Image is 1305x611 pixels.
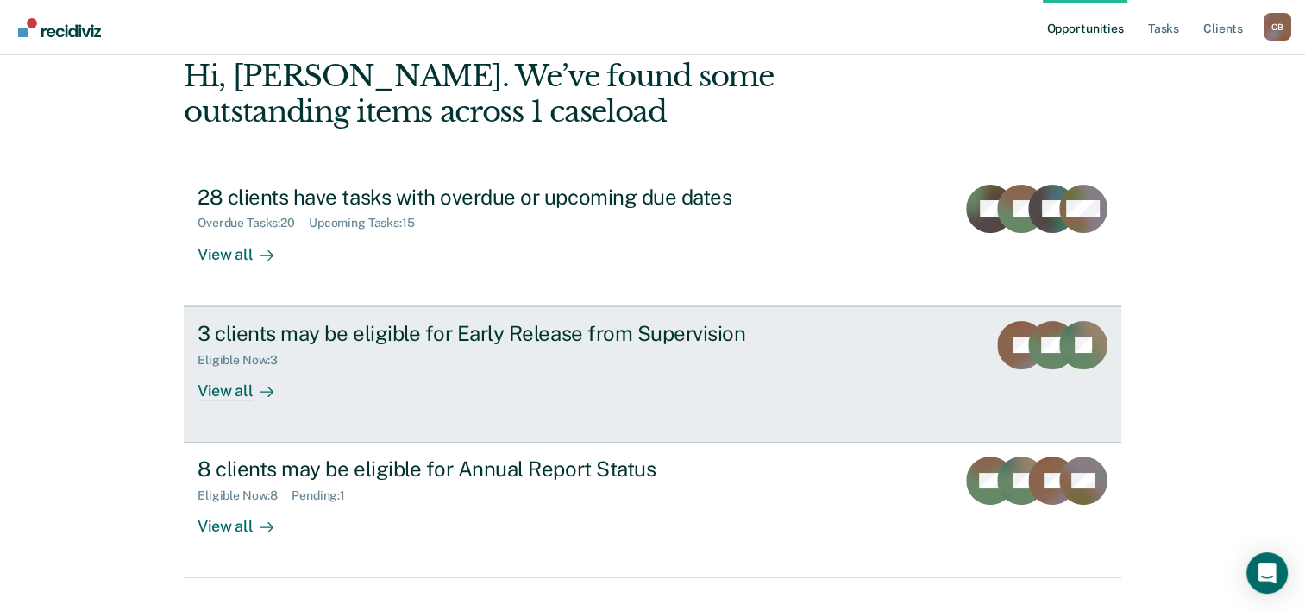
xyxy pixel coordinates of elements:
[184,306,1121,443] a: 3 clients may be eligible for Early Release from SupervisionEligible Now:3View all
[198,503,294,537] div: View all
[1264,13,1291,41] div: C B
[198,185,803,210] div: 28 clients have tasks with overdue or upcoming due dates
[198,353,292,368] div: Eligible Now : 3
[198,367,294,400] div: View all
[309,216,429,230] div: Upcoming Tasks : 15
[1264,13,1291,41] button: Profile dropdown button
[184,443,1121,578] a: 8 clients may be eligible for Annual Report StatusEligible Now:8Pending:1View all
[18,18,101,37] img: Recidiviz
[184,171,1121,306] a: 28 clients have tasks with overdue or upcoming due datesOverdue Tasks:20Upcoming Tasks:15View all
[1246,552,1288,594] div: Open Intercom Messenger
[198,230,294,264] div: View all
[198,457,803,482] div: 8 clients may be eligible for Annual Report Status
[198,321,803,346] div: 3 clients may be eligible for Early Release from Supervision
[198,488,292,503] div: Eligible Now : 8
[184,59,933,129] div: Hi, [PERSON_NAME]. We’ve found some outstanding items across 1 caseload
[292,488,359,503] div: Pending : 1
[198,216,309,230] div: Overdue Tasks : 20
